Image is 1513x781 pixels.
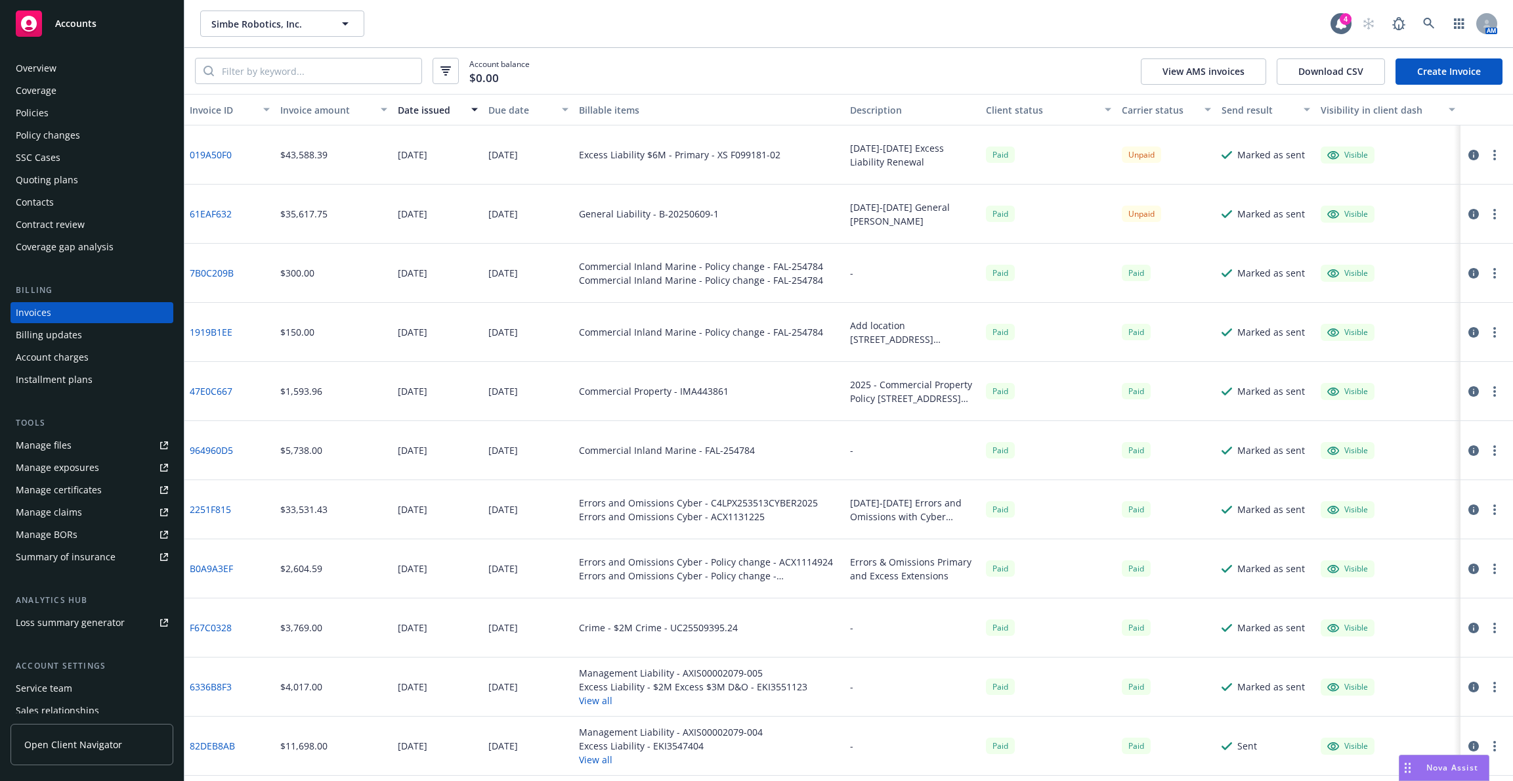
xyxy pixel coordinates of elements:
[1122,383,1151,399] div: Paid
[190,562,233,575] a: B0A9A3EF
[11,58,173,79] a: Overview
[986,738,1015,754] div: Paid
[1122,738,1151,754] div: Paid
[986,324,1015,340] div: Paid
[579,259,823,273] div: Commercial Inland Marine - Policy change - FAL-254784
[1141,58,1266,85] button: View AMS invoices
[280,443,322,457] div: $5,738.00
[11,214,173,235] a: Contract review
[16,58,56,79] div: Overview
[214,58,421,83] input: Filter by keyword...
[850,555,975,583] div: Errors & Omissions Primary and Excess Extensions
[1122,324,1151,340] span: Paid
[11,169,173,190] a: Quoting plans
[579,555,840,569] div: Errors and Omissions Cyber - Policy change - ACX1114924
[1327,208,1368,220] div: Visible
[280,562,322,575] div: $2,604.59
[11,502,173,523] a: Manage claims
[850,680,853,694] div: -
[488,148,518,162] div: [DATE]
[579,666,807,680] div: Management Liability - AXIS00002079-005
[11,284,173,297] div: Billing
[981,94,1117,125] button: Client status
[579,510,818,524] div: Errors and Omissions Cyber - ACX1131225
[11,457,173,478] span: Manage exposures
[16,502,82,523] div: Manage claims
[1237,739,1257,753] div: Sent
[1122,501,1151,518] div: Paid
[986,619,1015,636] div: Paid
[398,680,427,694] div: [DATE]
[190,148,232,162] a: 019A50F0
[1117,94,1216,125] button: Carrier status
[579,680,807,694] div: Excess Liability - $2M Excess $3M D&O - EKI3551123
[1237,384,1305,398] div: Marked as sent
[11,480,173,501] a: Manage certificates
[1327,622,1368,634] div: Visible
[488,325,518,339] div: [DATE]
[488,680,518,694] div: [DATE]
[16,457,99,478] div: Manage exposures
[200,11,364,37] button: Simbe Robotics, Inc.
[579,496,818,510] div: Errors and Omissions Cyber - C4LPX253513CYBER2025
[11,524,173,545] a: Manage BORs
[11,678,173,699] a: Service team
[11,435,173,456] a: Manage files
[16,612,125,633] div: Loss summary generator
[579,103,840,117] div: Billable items
[986,679,1015,695] div: Paid
[986,265,1015,281] div: Paid
[483,94,574,125] button: Due date
[1122,265,1151,281] div: Paid
[1327,681,1368,693] div: Visible
[1396,58,1502,85] a: Create Invoice
[16,524,77,545] div: Manage BORs
[1426,762,1478,773] span: Nova Assist
[1237,207,1305,221] div: Marked as sent
[850,141,975,169] div: [DATE]-[DATE] Excess Liability Renewal
[398,325,427,339] div: [DATE]
[11,147,173,168] a: SSC Cases
[203,66,214,76] svg: Search
[190,384,232,398] a: 47E0C667
[11,547,173,568] a: Summary of insurance
[280,680,322,694] div: $4,017.00
[11,612,173,633] a: Loss summary generator
[280,325,314,339] div: $150.00
[488,207,518,221] div: [DATE]
[211,17,325,31] span: Simbe Robotics, Inc.
[1315,94,1460,125] button: Visibility in client dash
[488,443,518,457] div: [DATE]
[16,435,72,456] div: Manage files
[850,496,975,524] div: [DATE]-[DATE] Errors and Omissions with Cyber Primary and Excess
[280,266,314,280] div: $300.00
[190,621,232,635] a: F67C0328
[16,347,89,368] div: Account charges
[11,192,173,213] a: Contacts
[1340,13,1352,25] div: 4
[1237,148,1305,162] div: Marked as sent
[16,547,116,568] div: Summary of insurance
[1386,11,1412,37] a: Report a Bug
[488,103,554,117] div: Due date
[16,369,93,390] div: Installment plans
[579,384,729,398] div: Commercial Property - IMA443861
[1122,679,1151,695] div: Paid
[1237,562,1305,575] div: Marked as sent
[1416,11,1442,37] a: Search
[393,94,483,125] button: Date issued
[850,378,975,405] div: 2025 - Commercial Property Policy [STREET_ADDRESS][PERSON_NAME]
[986,442,1015,458] div: Paid
[1122,619,1151,636] span: Paid
[16,678,72,699] div: Service team
[16,169,78,190] div: Quoting plans
[986,383,1015,399] div: Paid
[1277,58,1385,85] button: Download CSV
[1122,442,1151,458] div: Paid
